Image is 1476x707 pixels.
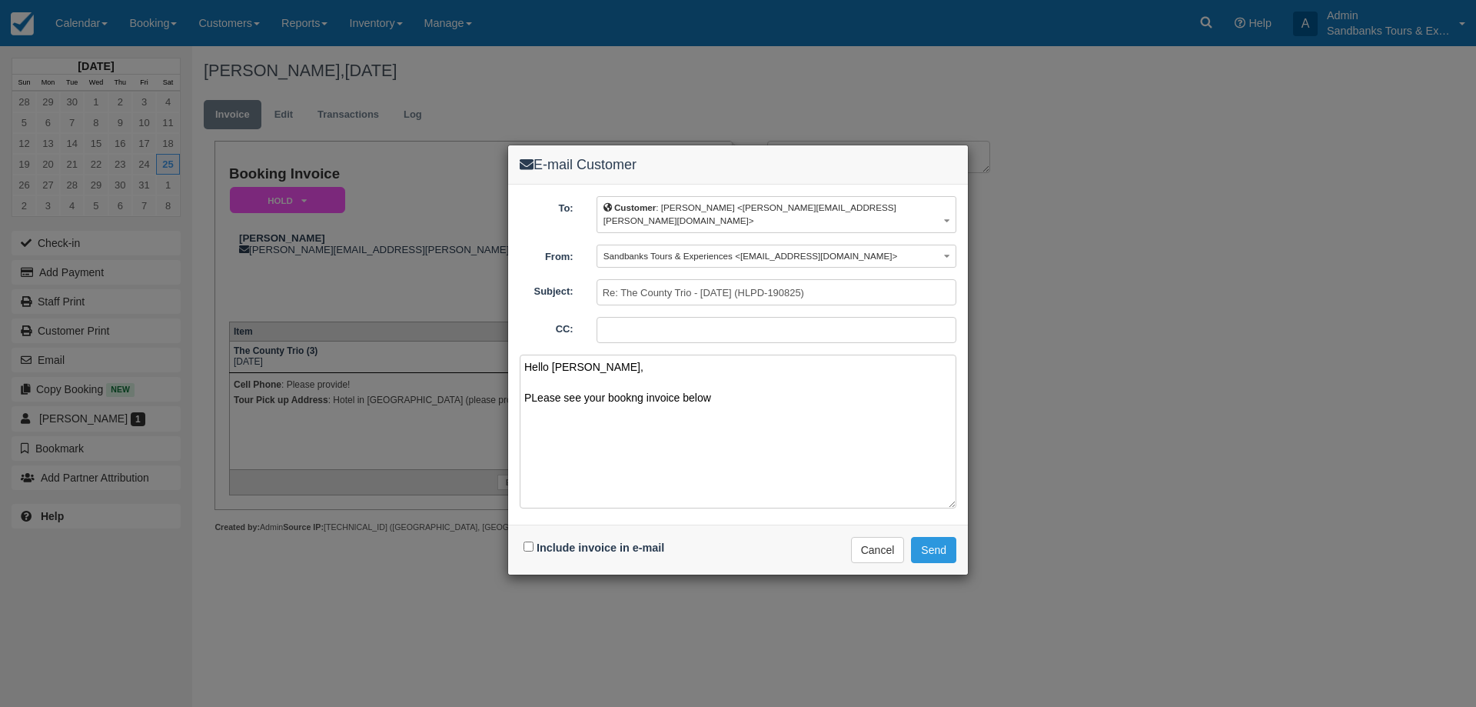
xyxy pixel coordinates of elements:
span: : [PERSON_NAME] <[PERSON_NAME][EMAIL_ADDRESS][PERSON_NAME][DOMAIN_NAME]> [603,202,896,225]
label: Include invoice in e-mail [537,542,664,554]
span: Sandbanks Tours & Experiences <[EMAIL_ADDRESS][DOMAIN_NAME]> [603,251,898,261]
button: Cancel [851,537,905,563]
button: Customer: [PERSON_NAME] <[PERSON_NAME][EMAIL_ADDRESS][PERSON_NAME][DOMAIN_NAME]> [597,196,956,232]
b: Customer [614,202,656,212]
label: To: [508,196,585,216]
label: Subject: [508,279,585,299]
button: Sandbanks Tours & Experiences <[EMAIL_ADDRESS][DOMAIN_NAME]> [597,245,956,268]
h4: E-mail Customer [520,157,956,173]
label: CC: [508,317,585,337]
label: From: [508,245,585,265]
button: Send [911,537,956,563]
